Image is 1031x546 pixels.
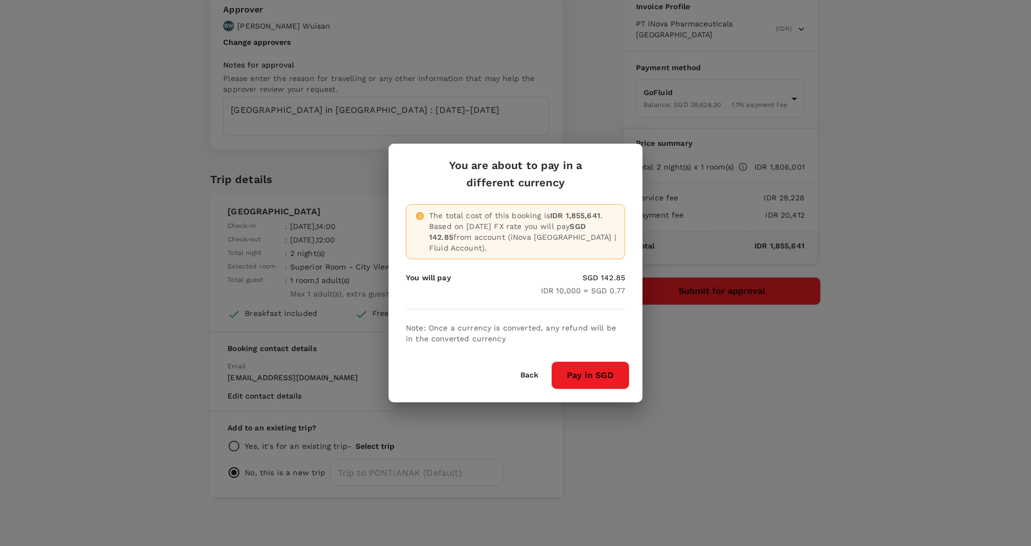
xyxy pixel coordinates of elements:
[541,285,625,296] p: IDR 10,000 = SGD 0.77
[429,222,586,241] b: SGD 142.85
[541,272,625,283] p: SGD 142.85
[550,211,600,220] b: IDR 1,855,641
[551,361,630,389] button: Pay in SGD
[429,210,616,253] p: The total cost of this booking is . Based on [DATE] FX rate you will pay from account (iNova [GEO...
[406,272,451,283] p: You will pay
[406,157,625,191] h6: You are about to pay in a different currency
[520,371,538,380] button: Back
[406,322,625,344] p: Note: Once a currency is converted, any refund will be in the converted currency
